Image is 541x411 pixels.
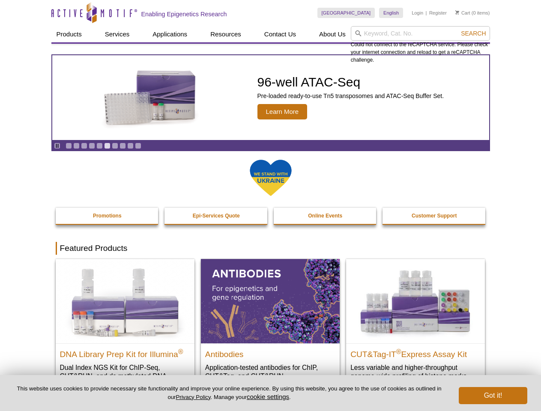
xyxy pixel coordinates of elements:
a: Epi-Services Quote [164,208,268,224]
button: Search [458,30,488,37]
a: Go to slide 7 [112,143,118,149]
button: cookie settings [247,393,289,400]
a: Go to slide 2 [73,143,80,149]
a: Toggle autoplay [54,143,60,149]
h2: 96-well ATAC-Seq [257,76,444,89]
a: Customer Support [383,208,486,224]
img: All Antibodies [201,259,340,343]
strong: Customer Support [412,213,457,219]
input: Keyword, Cat. No. [351,26,490,41]
a: Go to slide 4 [89,143,95,149]
span: Learn More [257,104,308,119]
a: Contact Us [259,26,301,42]
p: Application-tested antibodies for ChIP, CUT&Tag, and CUT&RUN. [205,363,335,381]
a: Resources [205,26,246,42]
strong: Promotions [93,213,122,219]
h2: Enabling Epigenetics Research [141,10,227,18]
a: All Antibodies Antibodies Application-tested antibodies for ChIP, CUT&Tag, and CUT&RUN. [201,259,340,389]
a: Services [100,26,135,42]
img: Active Motif Kit photo [97,66,204,130]
a: Go to slide 9 [127,143,134,149]
a: Register [429,10,447,16]
a: Products [51,26,87,42]
a: Go to slide 8 [120,143,126,149]
li: (0 items) [455,8,490,18]
h2: Antibodies [205,346,335,359]
h2: DNA Library Prep Kit for Illumina [60,346,190,359]
a: Promotions [56,208,159,224]
a: Active Motif Kit photo 96-well ATAC-Seq Pre-loaded ready-to-use Tn5 transposomes and ATAC-Seq Buf... [52,55,489,140]
a: CUT&Tag-IT® Express Assay Kit CUT&Tag-IT®Express Assay Kit Less variable and higher-throughput ge... [346,259,485,389]
a: Login [412,10,423,16]
strong: Online Events [308,213,342,219]
h2: CUT&Tag-IT Express Assay Kit [350,346,481,359]
a: Online Events [274,208,377,224]
sup: ® [178,348,183,355]
img: DNA Library Prep Kit for Illumina [56,259,194,343]
a: Go to slide 10 [135,143,141,149]
p: Pre-loaded ready-to-use Tn5 transposomes and ATAC-Seq Buffer Set. [257,92,444,100]
a: DNA Library Prep Kit for Illumina DNA Library Prep Kit for Illumina® Dual Index NGS Kit for ChIP-... [56,259,194,397]
article: 96-well ATAC-Seq [52,55,489,140]
a: About Us [314,26,351,42]
span: Search [461,30,486,37]
a: Cart [455,10,470,16]
a: English [379,8,403,18]
sup: ® [396,348,401,355]
p: Dual Index NGS Kit for ChIP-Seq, CUT&RUN, and ds methylated DNA assays. [60,363,190,389]
button: Got it! [459,387,527,404]
a: Go to slide 1 [66,143,72,149]
a: Privacy Policy [176,394,210,400]
a: Go to slide 5 [96,143,103,149]
a: Go to slide 6 [104,143,111,149]
a: [GEOGRAPHIC_DATA] [317,8,375,18]
a: Applications [147,26,192,42]
h2: Featured Products [56,242,486,255]
img: CUT&Tag-IT® Express Assay Kit [346,259,485,343]
p: This website uses cookies to provide necessary site functionality and improve your online experie... [14,385,445,401]
img: We Stand With Ukraine [249,159,292,197]
li: | [426,8,427,18]
strong: Epi-Services Quote [193,213,240,219]
a: Go to slide 3 [81,143,87,149]
div: Could not connect to the reCAPTCHA service. Please check your internet connection and reload to g... [351,26,490,64]
p: Less variable and higher-throughput genome-wide profiling of histone marks​. [350,363,481,381]
img: Your Cart [455,10,459,15]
